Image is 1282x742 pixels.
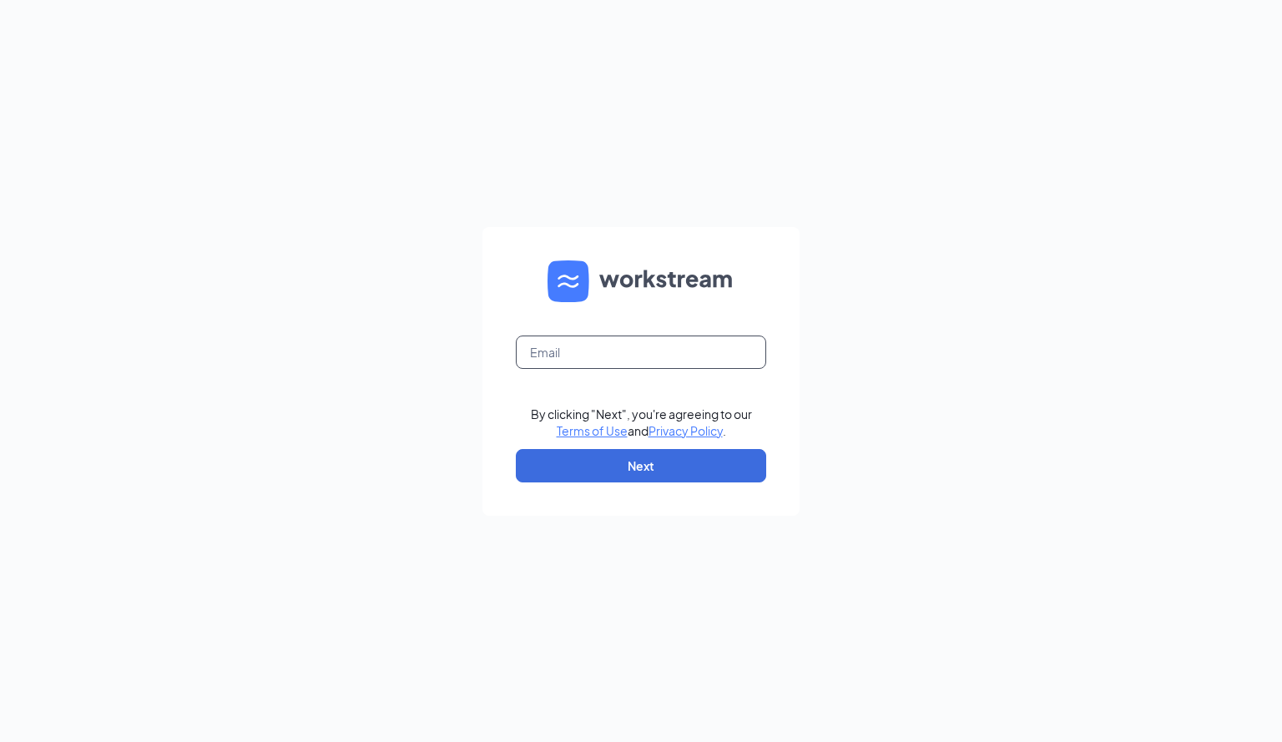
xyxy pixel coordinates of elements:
[516,336,766,369] input: Email
[649,423,723,438] a: Privacy Policy
[557,423,628,438] a: Terms of Use
[548,260,734,302] img: WS logo and Workstream text
[516,449,766,482] button: Next
[531,406,752,439] div: By clicking "Next", you're agreeing to our and .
